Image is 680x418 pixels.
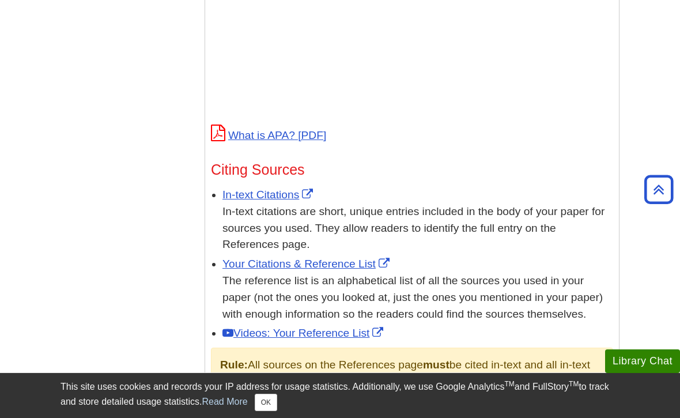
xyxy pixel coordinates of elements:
a: Read More [202,397,247,406]
strong: must [423,359,449,371]
sup: TM [569,380,579,388]
button: Library Chat [605,349,680,373]
a: Link opens in new window [222,189,316,201]
div: The reference list is an alphabetical list of all the sources you used in your paper (not the one... [222,273,613,322]
button: Close [255,394,277,411]
a: Link opens in new window [222,258,392,270]
strong: Rule: [220,359,248,371]
a: What is APA? [211,129,326,141]
h3: Citing Sources [211,161,613,178]
a: Back to Top [640,182,677,197]
div: This site uses cookies and records your IP address for usage statistics. Additionally, we use Goo... [61,380,619,411]
sup: TM [504,380,514,388]
a: Link opens in new window [222,327,386,339]
div: In-text citations are short, unique entries included in the body of your paper for sources you us... [222,204,613,253]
